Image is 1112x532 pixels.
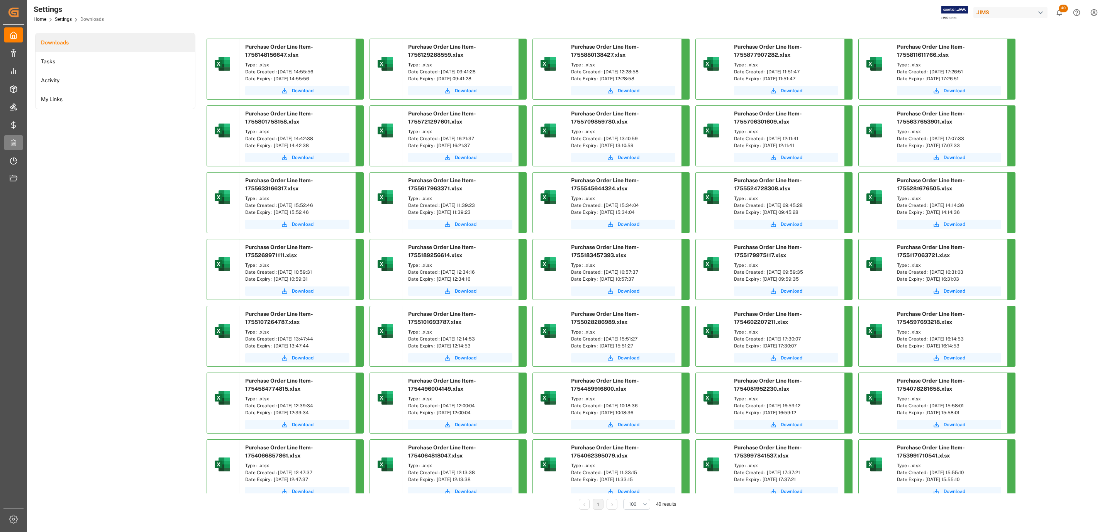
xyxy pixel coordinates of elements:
a: Download [734,487,838,496]
button: Download [734,420,838,429]
a: Download [571,220,675,229]
span: Purchase Order Line Item-1755189256614.xlsx [408,244,476,258]
button: Download [245,353,349,363]
div: Date Created : [DATE] 16:14:53 [897,335,1001,342]
a: Download [897,220,1001,229]
span: Purchase Order Line Item-1754597693218.xlsx [897,311,965,325]
span: Download [455,288,476,295]
span: Purchase Order Line Item-1755117063721.xlsx [897,244,965,258]
button: Download [408,286,512,296]
button: Download [245,487,349,496]
img: microsoft-excel-2019--v1.png [865,188,883,207]
span: Download [944,87,965,94]
div: Date Created : [DATE] 09:45:28 [734,202,838,209]
a: Downloads [36,33,195,52]
button: Download [408,420,512,429]
span: Download [781,488,802,495]
span: Download [781,354,802,361]
a: Download [897,86,1001,95]
div: Type : .xlsx [897,462,1001,469]
a: Download [734,353,838,363]
button: Download [245,286,349,296]
img: microsoft-excel-2019--v1.png [213,121,232,140]
span: Download [618,221,639,228]
div: Date Created : [DATE] 09:59:35 [734,269,838,276]
div: Date Created : [DATE] 12:00:04 [408,402,512,409]
a: Activity [36,71,195,90]
div: Type : .xlsx [408,262,512,269]
button: Download [734,86,838,95]
button: open menu [623,499,650,510]
div: Date Created : [DATE] 12:13:38 [408,469,512,476]
span: Download [618,354,639,361]
div: Date Expiry : [DATE] 16:59:12 [734,409,838,416]
div: Date Expiry : [DATE] 10:59:31 [245,276,349,283]
button: Download [897,153,1001,162]
span: Purchase Order Line Item-1755801758158.xlsx [245,110,313,125]
img: microsoft-excel-2019--v1.png [865,388,883,407]
button: Help Center [1068,4,1085,21]
img: microsoft-excel-2019--v1.png [702,388,720,407]
a: Download [245,420,349,429]
img: microsoft-excel-2019--v1.png [213,388,232,407]
span: Download [455,154,476,161]
button: Download [897,353,1001,363]
div: Date Created : [DATE] 16:31:03 [897,269,1001,276]
div: Date Created : [DATE] 11:39:23 [408,202,512,209]
div: Date Expiry : [DATE] 16:31:03 [897,276,1001,283]
span: Download [944,354,965,361]
div: Date Expiry : [DATE] 10:18:36 [571,409,675,416]
button: Download [734,220,838,229]
button: Download [897,286,1001,296]
div: Type : .xlsx [897,262,1001,269]
a: Download [408,86,512,95]
div: Type : .xlsx [245,262,349,269]
div: Date Created : [DATE] 11:33:15 [571,469,675,476]
button: Download [245,220,349,229]
div: Type : .xlsx [245,329,349,335]
div: Date Created : [DATE] 16:59:12 [734,402,838,409]
button: Download [571,420,675,429]
div: Date Created : [DATE] 15:58:01 [897,402,1001,409]
a: Download [897,420,1001,429]
div: Type : .xlsx [571,61,675,68]
div: Date Created : [DATE] 12:14:53 [408,335,512,342]
div: Type : .xlsx [734,61,838,68]
img: microsoft-excel-2019--v1.png [865,322,883,340]
div: Date Expiry : [DATE] 17:26:51 [897,75,1001,82]
div: Date Created : [DATE] 13:10:59 [571,135,675,142]
div: Date Expiry : [DATE] 13:47:44 [245,342,349,349]
div: Type : .xlsx [245,128,349,135]
span: Purchase Order Line Item-1755179975117.xlsx [734,244,802,258]
div: Date Expiry : [DATE] 17:30:07 [734,342,838,349]
span: Download [781,421,802,428]
img: microsoft-excel-2019--v1.png [213,54,232,73]
div: Date Expiry : [DATE] 17:37:21 [734,476,838,483]
span: Download [292,488,314,495]
div: Date Expiry : [DATE] 11:33:15 [571,476,675,483]
img: microsoft-excel-2019--v1.png [376,255,395,273]
div: Type : .xlsx [408,329,512,335]
a: Download [408,487,512,496]
button: Download [408,220,512,229]
div: Date Expiry : [DATE] 16:21:37 [408,142,512,149]
div: Date Created : [DATE] 10:18:36 [571,402,675,409]
a: My Links [36,90,195,109]
span: Purchase Order Line Item-1755617963371.xlsx [408,177,476,191]
img: microsoft-excel-2019--v1.png [702,255,720,273]
span: Purchase Order Line Item-1755545644324.xlsx [571,177,639,191]
img: microsoft-excel-2019--v1.png [865,455,883,474]
span: Purchase Order Line Item-1756129288559.xlsx [408,44,476,58]
div: Date Expiry : [DATE] 09:45:28 [734,209,838,216]
a: Download [734,286,838,296]
div: Type : .xlsx [408,462,512,469]
span: Download [292,421,314,428]
div: Type : .xlsx [408,395,512,402]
